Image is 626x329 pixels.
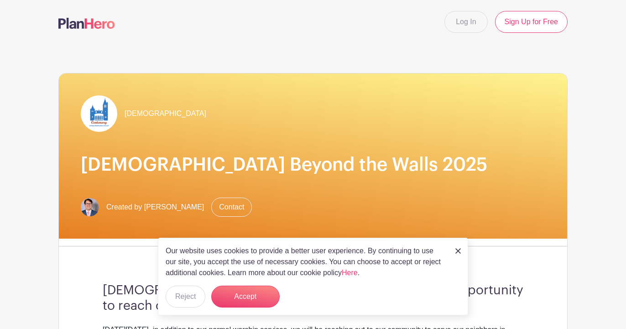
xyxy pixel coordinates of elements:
[166,245,446,278] p: Our website uses cookies to provide a better user experience. By continuing to use our site, you ...
[444,11,487,33] a: Log In
[495,11,568,33] a: Sign Up for Free
[81,198,99,216] img: T.%20Moore%20Headshot%202024.jpg
[455,248,461,254] img: close_button-5f87c8562297e5c2d7936805f587ecaba9071eb48480494691a3f1689db116b3.svg
[81,154,545,176] h1: [DEMOGRAPHIC_DATA] Beyond the Walls 2025
[106,202,204,213] span: Created by [PERSON_NAME]
[125,108,206,119] span: [DEMOGRAPHIC_DATA]
[211,286,280,308] button: Accept
[81,95,117,132] img: CUMC%20DRAFT%20LOGO.png
[103,283,523,313] h3: [DEMOGRAPHIC_DATA] Beyond the Walls [DATE] will be an opportunity to reach out and serve our neig...
[58,18,115,29] img: logo-507f7623f17ff9eddc593b1ce0a138ce2505c220e1c5a4e2b4648c50719b7d32.svg
[211,198,252,217] a: Contact
[342,269,358,277] a: Here
[166,286,205,308] button: Reject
